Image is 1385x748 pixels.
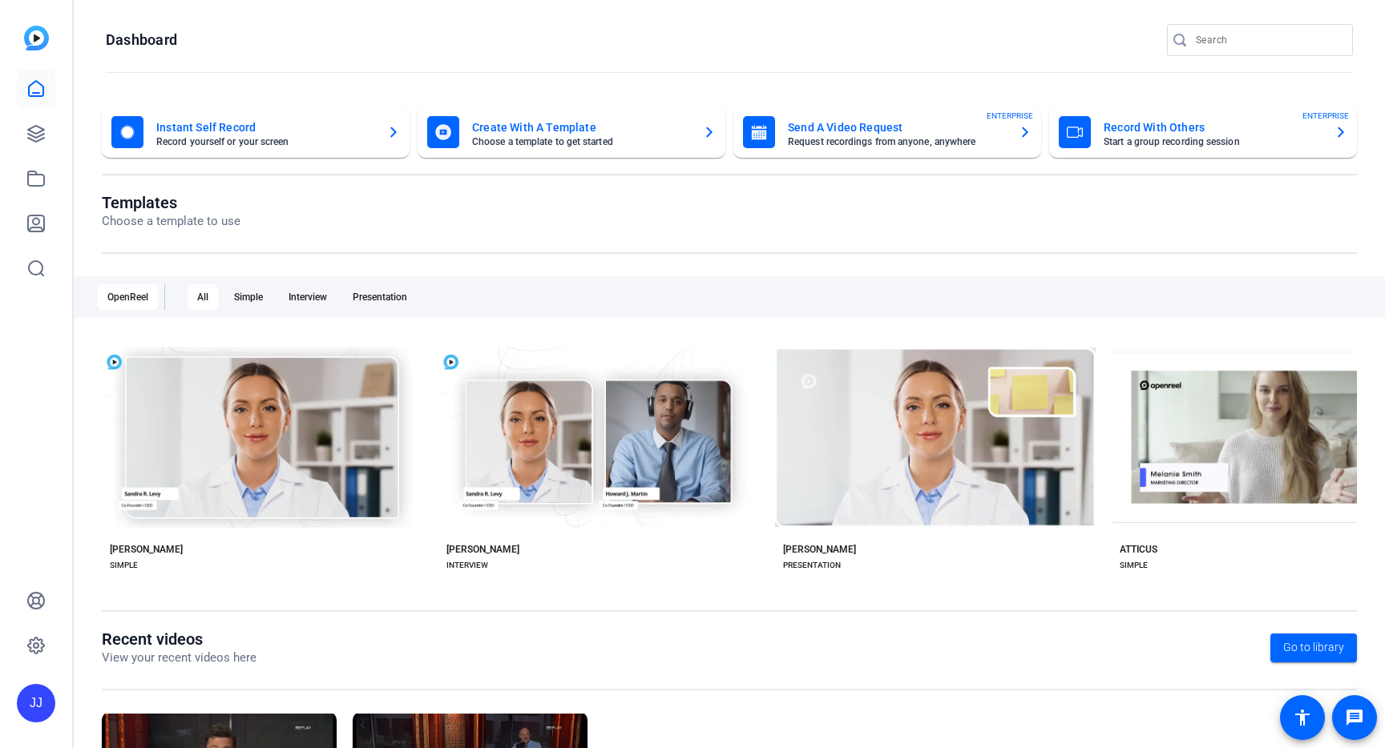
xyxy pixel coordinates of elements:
h1: Recent videos [102,629,256,649]
div: [PERSON_NAME] [783,543,856,556]
button: Create With A TemplateChoose a template to get started [418,107,725,158]
div: SIMPLE [110,559,138,572]
mat-icon: message [1345,708,1364,727]
mat-icon: accessibility [1293,708,1312,727]
mat-card-subtitle: Request recordings from anyone, anywhere [788,137,1006,147]
div: [PERSON_NAME] [446,543,519,556]
h1: Templates [102,193,240,212]
div: INTERVIEW [446,559,488,572]
p: Choose a template to use [102,212,240,231]
h1: Dashboard [106,30,177,50]
span: ENTERPRISE [987,110,1033,122]
mat-card-title: Record With Others [1104,118,1322,137]
button: Instant Self RecordRecord yourself or your screen [102,107,410,158]
div: OpenReel [98,284,158,310]
div: Presentation [343,284,417,310]
mat-card-subtitle: Choose a template to get started [472,137,690,147]
div: PRESENTATION [783,559,841,572]
p: View your recent videos here [102,649,256,667]
div: Simple [224,284,273,310]
mat-card-title: Send A Video Request [788,118,1006,137]
button: Record With OthersStart a group recording sessionENTERPRISE [1049,107,1357,158]
div: All [188,284,218,310]
mat-card-title: Instant Self Record [156,118,374,137]
div: SIMPLE [1120,559,1148,572]
a: Go to library [1270,633,1357,662]
mat-card-subtitle: Record yourself or your screen [156,137,374,147]
div: ATTICUS [1120,543,1157,556]
button: Send A Video RequestRequest recordings from anyone, anywhereENTERPRISE [733,107,1041,158]
div: JJ [17,684,55,722]
mat-card-title: Create With A Template [472,118,690,137]
img: blue-gradient.svg [24,26,49,50]
div: Interview [279,284,337,310]
input: Search [1196,30,1340,50]
span: Go to library [1283,639,1344,656]
mat-card-subtitle: Start a group recording session [1104,137,1322,147]
span: ENTERPRISE [1302,110,1349,122]
div: [PERSON_NAME] [110,543,183,556]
